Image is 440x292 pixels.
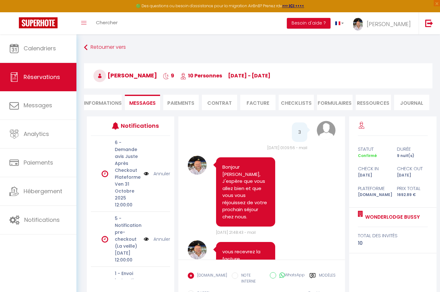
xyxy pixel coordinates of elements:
li: Ressources [356,95,391,110]
div: check in [354,165,393,172]
li: Contrat [202,95,237,110]
label: NOTE INTERNE [238,272,265,284]
div: statut [354,145,393,153]
div: check out [393,165,432,172]
li: Journal [394,95,429,110]
div: 10 [358,239,428,247]
a: WONDERLODGE Bussy [363,213,420,221]
pre: vous recevrez la facture automatiquement à la fin du séjour. c'est bien programmé. [222,248,269,291]
div: 1692.89 € [393,192,432,198]
a: Annuler [153,170,170,177]
img: 17504553245568.jpeg [188,156,207,175]
div: Plateforme [354,185,393,192]
p: 5 - Notification pre-checkout (La veille) [115,215,140,250]
span: Chercher [96,19,118,26]
a: >>> ICI <<<< [282,3,304,8]
span: [DATE] - [DATE] [228,72,270,79]
label: [DOMAIN_NAME] [194,272,227,279]
span: Notifications [24,216,60,224]
span: Messages [129,99,156,107]
div: [DATE] [393,172,432,178]
span: [DATE] 21:48:43 - mail [216,230,256,235]
span: Hébergement [24,187,62,195]
img: logout [425,19,433,27]
img: NO IMAGE [144,236,149,243]
p: Ven 31 Octobre 2025 12:00:00 [115,181,140,208]
a: Retourner vers [84,42,432,53]
img: ... [353,18,363,31]
span: Paiements [24,159,53,166]
label: Modèles [319,272,336,285]
button: Besoin d'aide ? [287,18,331,29]
div: Prix total [393,185,432,192]
span: Confirmé [358,153,377,158]
img: Super Booking [19,17,58,28]
span: Analytics [24,130,49,138]
label: WhatsApp [276,272,305,279]
div: total des invités [358,232,428,239]
img: NO IMAGE [144,170,149,177]
span: [DATE] 01:09:56 - mail [267,145,307,150]
li: Facture [240,95,276,110]
div: [DOMAIN_NAME] [354,192,393,198]
img: 17504553245568.jpeg [188,240,207,259]
div: 9 nuit(s) [393,153,432,159]
span: [PERSON_NAME] [367,20,411,28]
pre: 3 [298,129,301,136]
a: ... [PERSON_NAME] [348,12,419,34]
span: 10 Personnes [180,72,222,79]
pre: Bonjour [PERSON_NAME], J'espère que vous allez bien et que vous vous réjouissez de votre prochain... [222,164,269,220]
a: Chercher [91,12,122,34]
span: [PERSON_NAME] [93,71,157,79]
img: avatar.png [317,121,336,140]
li: FORMULAIRES [317,95,352,110]
h3: Notifications [121,119,154,133]
p: 6 - Demande avis Juste Après Checkout Plateforme [115,139,140,181]
li: Informations [84,95,122,110]
p: [DATE] 12:00:00 [115,250,140,263]
span: Messages [24,101,52,109]
li: Paiements [163,95,198,110]
a: Annuler [153,236,170,243]
span: 9 [163,72,174,79]
span: Réservations [24,73,60,81]
div: [DATE] [354,172,393,178]
span: Calendriers [24,44,56,52]
li: CHECKLISTS [279,95,314,110]
div: durée [393,145,432,153]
